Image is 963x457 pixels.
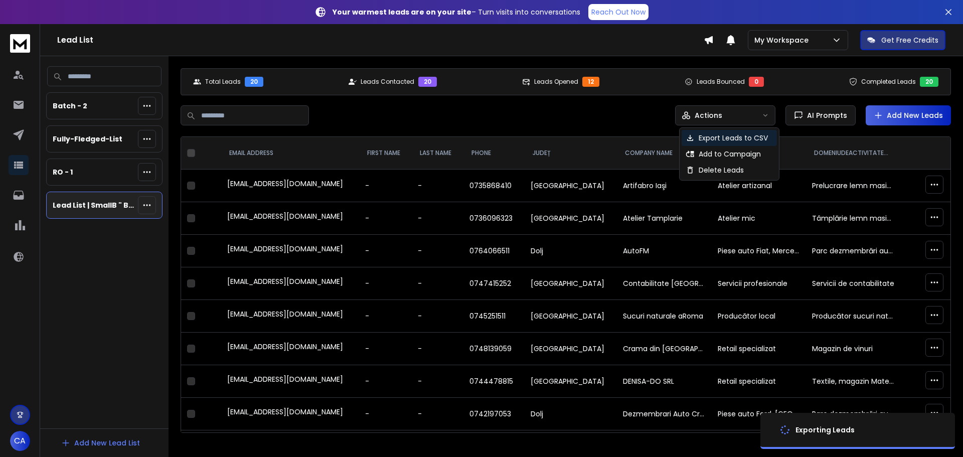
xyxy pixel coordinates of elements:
td: 0747415252 [463,267,525,300]
div: Exporting Leads [795,425,855,435]
a: Reach Out Now [588,4,649,20]
div: [EMAIL_ADDRESS][DOMAIN_NAME] [227,309,353,323]
td: - [412,267,463,300]
p: My Workspace [754,35,813,45]
td: [GEOGRAPHIC_DATA] [525,202,617,235]
h1: Lead List [57,34,704,46]
div: 20 [245,77,263,87]
div: [EMAIL_ADDRESS][DOMAIN_NAME] [227,342,353,356]
td: [GEOGRAPHIC_DATA] [525,365,617,398]
td: [GEOGRAPHIC_DATA] [525,170,617,202]
p: Fully-Fledged-List [53,134,122,144]
strong: Your warmest leads are on your site [333,7,471,17]
td: Dolj [525,398,617,430]
td: Dezmembrari Auto Craiova ([PERSON_NAME] SRL) [617,398,712,430]
p: – Turn visits into conversations [333,7,580,17]
button: Get Free Credits [860,30,945,50]
p: Leads Bounced [697,78,745,86]
td: Contabilitate [GEOGRAPHIC_DATA] [617,267,712,300]
th: județ [525,137,617,170]
div: 20 [920,77,938,87]
th: Phone [463,137,525,170]
span: AI Prompts [803,110,847,120]
p: Delete Leads [699,165,744,175]
button: AI Prompts [785,105,856,125]
td: Atelier artizanal [712,170,807,202]
td: Retail specializat [712,365,807,398]
td: - [359,365,412,398]
td: Prelucrare lemn masiv și fier forjat [806,170,901,202]
td: [GEOGRAPHIC_DATA] [525,333,617,365]
td: Servicii profesionale [712,267,807,300]
td: - [412,300,463,333]
button: Add New Lead List [53,433,148,453]
td: Atelier mic [712,202,807,235]
td: [GEOGRAPHIC_DATA] [525,300,617,333]
td: - [412,202,463,235]
button: CA [10,431,30,451]
td: Piese auto Fiat, Mercedes [712,235,807,267]
p: RO - 1 [53,167,73,177]
td: - [359,170,412,202]
th: LAST NAME [412,137,463,170]
th: domeniuDeActivitateDescriere [806,137,901,170]
td: Atelier Tamplarie [617,202,712,235]
td: Tâmplărie lemn masiv la comandă [806,202,901,235]
div: [EMAIL_ADDRESS][DOMAIN_NAME] [227,179,353,193]
td: 0764066511 [463,235,525,267]
p: Lead List | SmallB " Batch 1 [53,200,134,210]
p: Reach Out Now [591,7,646,17]
p: Add to Campaign [699,149,761,159]
td: - [359,267,412,300]
div: 20 [418,77,437,87]
td: Piese auto Ford, [GEOGRAPHIC_DATA] [712,398,807,430]
td: Producător sucuri naturale [806,300,901,333]
button: Add New Leads [866,105,951,125]
div: [EMAIL_ADDRESS][DOMAIN_NAME] [227,276,353,290]
p: Export Leads to CSV [699,133,768,143]
div: [EMAIL_ADDRESS][DOMAIN_NAME] [227,211,353,225]
td: Dolj [525,235,617,267]
div: [EMAIL_ADDRESS][DOMAIN_NAME] [227,244,353,258]
td: Sucuri naturale aRoma [617,300,712,333]
td: - [412,398,463,430]
th: FIRST NAME [359,137,412,170]
img: logo [10,34,30,53]
td: Parc dezmembrări auto [806,398,901,430]
div: [EMAIL_ADDRESS][DOMAIN_NAME] [227,374,353,388]
td: - [359,333,412,365]
td: 0735868410 [463,170,525,202]
p: Actions [695,110,722,120]
td: Producător local [712,300,807,333]
th: EMAIL ADDRESS [221,137,359,170]
td: - [412,333,463,365]
p: Leads Opened [534,78,578,86]
p: Get Free Credits [881,35,938,45]
p: Leads Contacted [361,78,414,86]
td: - [412,170,463,202]
td: 0744478815 [463,365,525,398]
td: Artifabro Iaşi [617,170,712,202]
p: Total Leads [205,78,241,86]
td: [GEOGRAPHIC_DATA] [525,267,617,300]
td: AutoFM [617,235,712,267]
td: - [412,235,463,267]
td: Parc dezmembrări auto [806,235,901,267]
th: Company Name [617,137,712,170]
td: 0736096323 [463,202,525,235]
td: Magazin de vinuri [806,333,901,365]
td: 0742197053 [463,398,525,430]
td: Servicii de contabilitate [806,267,901,300]
td: - [359,300,412,333]
div: [EMAIL_ADDRESS][DOMAIN_NAME] [227,407,353,421]
td: 0745251511 [463,300,525,333]
td: - [412,365,463,398]
p: Batch - 2 [53,101,87,111]
td: - [359,202,412,235]
td: Crama din [GEOGRAPHIC_DATA] [617,333,712,365]
td: - [359,398,412,430]
td: Retail specializat [712,333,807,365]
